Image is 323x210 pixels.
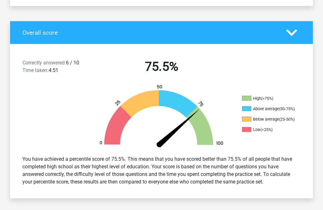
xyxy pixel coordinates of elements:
[279,106,295,111] div: (50-75%)
[242,117,305,122] li: Below average
[261,127,273,132] div: (<25%)
[18,59,90,77] div: 6 / 10 4:51
[91,84,232,150] img: 76.d058a8cee12a.png
[242,96,305,101] li: High
[22,67,49,73] span: Time taken:
[94,59,229,74] h2: 75.5%
[261,96,273,101] div: (>75%)
[242,106,305,112] li: Above average
[279,117,295,122] div: (25-50%)
[18,153,305,188] div: You have achieved a percentile score of 75.5%. This means that you have scored better than 75.5% ...
[22,29,277,36] h4: Overall score
[22,60,66,66] span: Correctly answered:
[242,127,305,133] li: Low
